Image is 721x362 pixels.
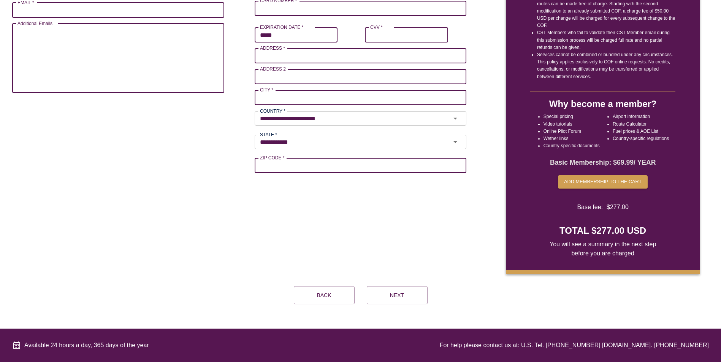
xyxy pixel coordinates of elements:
button: Next [367,286,428,304]
li: Online Pilot Forum [544,128,600,135]
span: You will see a summary in the next step before you are charged [545,240,661,258]
label: CVV * [370,24,383,30]
label: ZIP CODE * [260,154,284,161]
li: Country-specific regulations [613,135,669,142]
button: Back [294,286,355,304]
li: Route Calculator [613,121,669,128]
strong: Basic Membership: $ 69.99 / YEAR [550,159,656,166]
li: Country-specific documents [544,142,600,150]
li: Services cannot be combined or bundled under any circumstances. This policy applies exclusively t... [537,51,675,80]
span: Base fee: [577,203,603,212]
label: CITY * [260,87,273,93]
label: STATE * [260,131,277,138]
button: Add membership to the cart [558,175,648,188]
li: Video tutorials [544,121,600,128]
label: COUNTRY * [260,108,285,114]
label: EXPIRATION DATE * [260,24,303,30]
li: Wether links [544,135,600,142]
button: Open [447,113,464,124]
h4: Why become a member? [549,98,657,110]
span: $ 277.00 [607,203,629,212]
div: For help please contact us at: U.S. Tel. [PHONE_NUMBER] [DOMAIN_NAME]. [PHONE_NUMBER] [440,341,709,350]
li: CST Members who fail to validate their CST Member email during this submission process will be ch... [537,29,675,51]
label: ADDRESS 2 [260,66,286,72]
li: Fuel prices & AOE List [613,128,669,135]
li: Special pricing [544,113,600,120]
li: Airport information [613,113,669,120]
p: Up to X email addresses separated by a comma [17,94,219,102]
h4: TOTAL $277.00 USD [559,224,646,237]
div: Available 24 hours a day, 365 days of the year [12,341,149,350]
button: Open [447,137,464,147]
label: Additional Emails [17,20,52,27]
label: ADDRESS * [260,45,285,51]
